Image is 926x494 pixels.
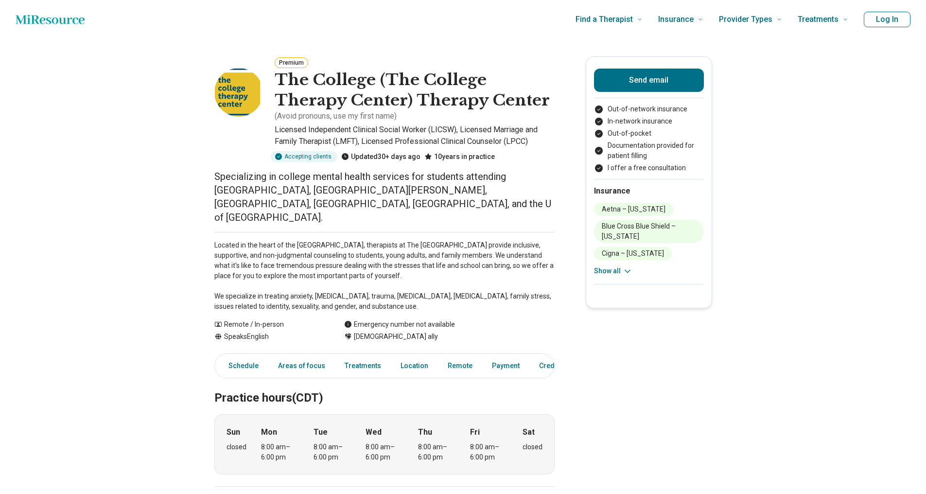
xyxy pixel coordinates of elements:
div: When does the program meet? [214,414,555,475]
div: 10 years in practice [424,151,495,162]
li: Blue Cross Blue Shield – [US_STATE] [594,220,704,243]
h2: Insurance [594,185,704,197]
div: Speaks English [214,332,325,342]
div: Updated 30+ days ago [341,151,420,162]
li: I offer a free consultation [594,163,704,173]
ul: Payment options [594,104,704,173]
p: Located in the heart of the [GEOGRAPHIC_DATA], therapists at The [GEOGRAPHIC_DATA] provide inclus... [214,240,555,312]
a: Home page [16,10,85,29]
li: Out-of-network insurance [594,104,704,114]
button: Log In [864,12,910,27]
button: Premium [275,57,308,68]
a: Credentials [533,356,582,376]
li: Aetna – [US_STATE] [594,203,673,216]
a: Location [395,356,434,376]
h1: The College (The College Therapy Center) Therapy Center [275,70,555,110]
strong: Sat [523,426,535,438]
strong: Sun [227,426,240,438]
strong: Wed [366,426,382,438]
div: Accepting clients [271,151,337,162]
span: [DEMOGRAPHIC_DATA] ally [354,332,438,342]
div: Emergency number not available [344,319,455,330]
li: Cigna – [US_STATE] [594,247,672,260]
div: closed [227,442,246,452]
h2: Practice hours (CDT) [214,367,555,406]
p: ( Avoid pronouns, use my first name ) [275,110,397,122]
strong: Fri [470,426,480,438]
div: 8:00 am – 6:00 pm [314,442,351,462]
span: Insurance [658,13,694,26]
strong: Thu [418,426,432,438]
div: 8:00 am – 6:00 pm [366,442,403,462]
div: closed [523,442,542,452]
li: Out-of-pocket [594,128,704,139]
a: Areas of focus [272,356,331,376]
strong: Tue [314,426,328,438]
strong: Mon [261,426,277,438]
button: Send email [594,69,704,92]
a: Treatments [339,356,387,376]
span: Provider Types [719,13,772,26]
a: Remote [442,356,478,376]
button: Show all [594,266,632,276]
img: The College Therapy Center, Licensed Independent Clinical Social Worker (LICSW) [214,68,263,117]
a: Payment [486,356,525,376]
div: 8:00 am – 6:00 pm [418,442,455,462]
div: Remote / In-person [214,319,325,330]
span: Treatments [798,13,839,26]
p: Licensed Independent Clinical Social Worker (LICSW), Licensed Marriage and Family Therapist (LMFT... [275,124,555,147]
li: In-network insurance [594,116,704,126]
li: Documentation provided for patient filling [594,141,704,161]
a: Schedule [217,356,264,376]
div: 8:00 am – 6:00 pm [261,442,298,462]
div: 8:00 am – 6:00 pm [470,442,507,462]
span: Find a Therapist [576,13,633,26]
p: Specializing in college mental health services for students attending [GEOGRAPHIC_DATA], [GEOGRAP... [214,170,555,224]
